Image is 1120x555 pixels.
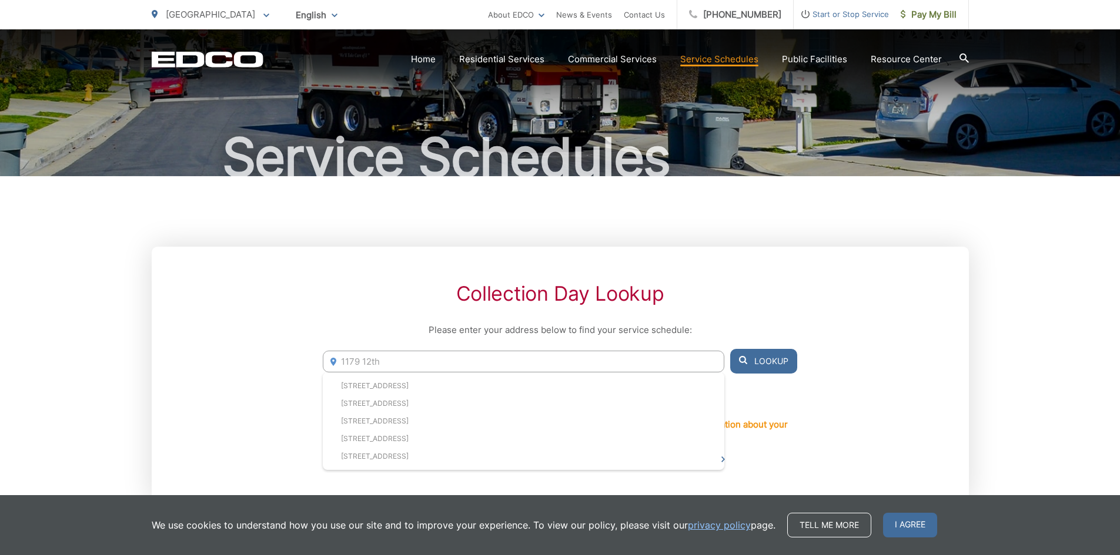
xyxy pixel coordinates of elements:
a: Tell me more [787,513,871,537]
a: Residential Services [459,52,544,66]
a: privacy policy [688,518,751,532]
a: Resource Center [871,52,942,66]
input: Enter Address [323,351,724,372]
button: Lookup [730,349,797,374]
p: We use cookies to understand how you use our site and to improve your experience. To view our pol... [152,518,775,532]
span: I agree [883,513,937,537]
a: Public Facilities [782,52,847,66]
h2: Collection Day Lookup [323,282,797,305]
li: [STREET_ADDRESS] [323,412,724,430]
a: EDCD logo. Return to the homepage. [152,51,263,68]
a: Service Schedules [680,52,758,66]
li: [STREET_ADDRESS] [323,448,724,465]
span: [GEOGRAPHIC_DATA] [166,9,255,20]
li: [STREET_ADDRESS] [323,377,724,395]
p: Please enter your address below to find your service schedule: [323,323,797,337]
li: [STREET_ADDRESS] [323,395,724,412]
a: Home [411,52,436,66]
a: News & Events [556,8,612,22]
span: English [287,5,346,25]
h1: Service Schedules [152,128,969,187]
span: Pay My Bill [901,8,957,22]
li: [STREET_ADDRESS] [323,430,724,448]
a: Commercial Services [568,52,657,66]
a: About EDCO [488,8,544,22]
a: Contact Us [624,8,665,22]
